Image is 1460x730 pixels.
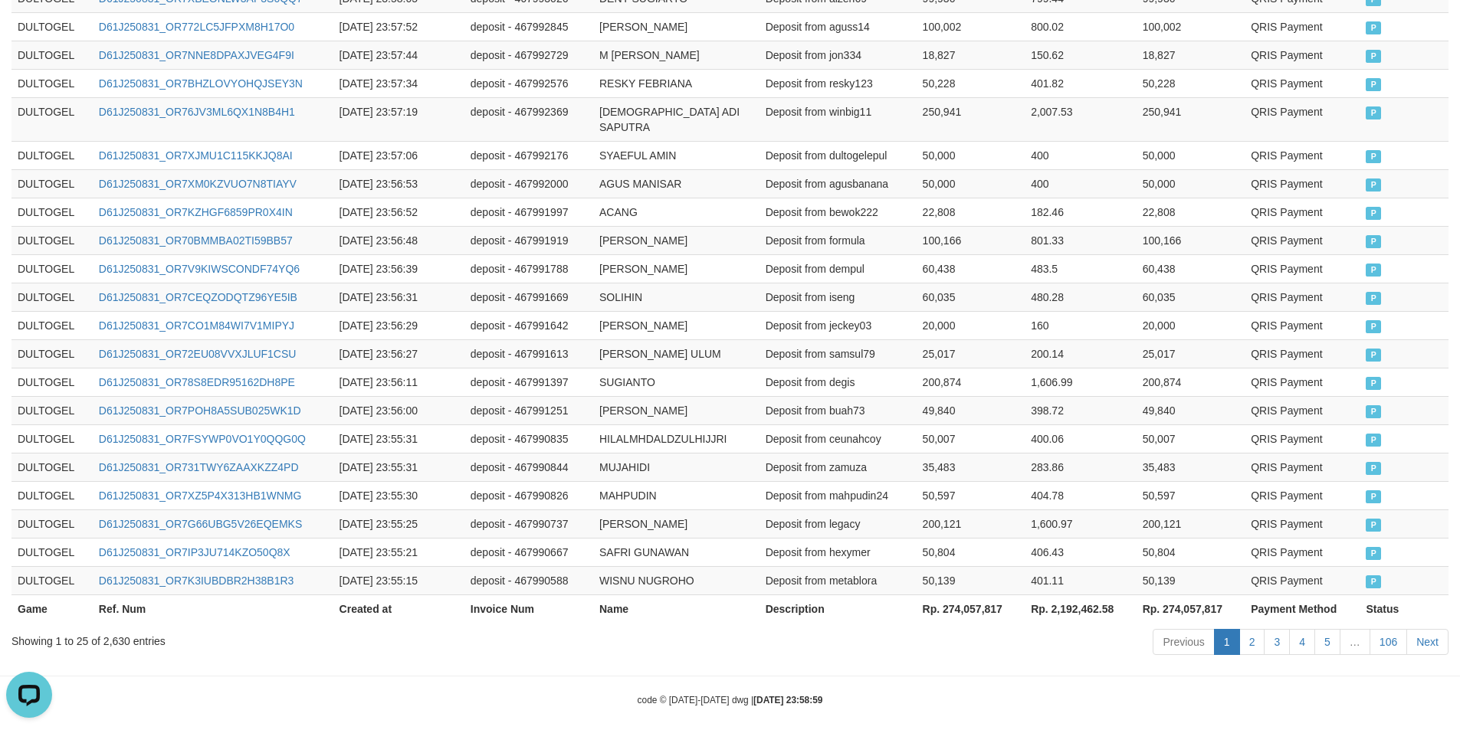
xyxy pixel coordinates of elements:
td: DULTOGEL [11,41,93,69]
td: Deposit from agusbanana [760,169,917,198]
td: SAFRI GUNAWAN [593,538,760,566]
td: QRIS Payment [1245,538,1360,566]
a: D61J250831_OR70BMMBA02TI59BB57 [99,234,293,247]
td: 50,139 [1137,566,1245,594]
td: 50,007 [917,424,1025,453]
td: deposit - 467992176 [464,141,593,169]
td: 100,166 [1137,226,1245,254]
td: 401.82 [1025,69,1137,97]
span: PAID [1366,320,1381,333]
td: 100,166 [917,226,1025,254]
td: [DATE] 23:57:34 [333,69,464,97]
td: Deposit from iseng [760,283,917,311]
td: [DATE] 23:55:31 [333,424,464,453]
td: 20,000 [1137,311,1245,339]
td: [DATE] 23:55:21 [333,538,464,566]
td: 150.62 [1025,41,1137,69]
td: Deposit from degis [760,368,917,396]
td: WISNU NUGROHO [593,566,760,594]
td: Deposit from buah73 [760,396,917,424]
th: Description [760,594,917,623]
td: SOLIHIN [593,283,760,311]
td: QRIS Payment [1245,226,1360,254]
td: 25,017 [1137,339,1245,368]
td: 35,483 [917,453,1025,481]
a: D61J250831_OR7XM0KZVUO7N8TIAYV [99,178,297,190]
td: Deposit from zamuza [760,453,917,481]
td: 250,941 [917,97,1025,141]
a: 106 [1370,629,1407,655]
a: 4 [1289,629,1315,655]
td: deposit - 467991397 [464,368,593,396]
span: PAID [1366,434,1381,447]
td: DULTOGEL [11,424,93,453]
td: deposit - 467990588 [464,566,593,594]
td: QRIS Payment [1245,69,1360,97]
span: PAID [1366,207,1381,220]
td: HILALMHDALDZULHIJJRI [593,424,760,453]
td: [DATE] 23:55:15 [333,566,464,594]
a: D61J250831_OR7FSYWP0VO1Y0QQG0Q [99,433,306,445]
td: 400 [1025,169,1137,198]
span: PAID [1366,235,1381,248]
td: 283.86 [1025,453,1137,481]
td: QRIS Payment [1245,141,1360,169]
a: D61J250831_OR7CEQZODQTZ96YE5IB [99,291,297,303]
td: [DATE] 23:56:53 [333,169,464,198]
td: 1,606.99 [1025,368,1137,396]
td: QRIS Payment [1245,339,1360,368]
span: PAID [1366,462,1381,475]
td: DULTOGEL [11,141,93,169]
td: 400.06 [1025,424,1137,453]
td: [DATE] 23:56:48 [333,226,464,254]
td: 200,874 [917,368,1025,396]
th: Status [1360,594,1449,623]
span: PAID [1366,547,1381,560]
td: QRIS Payment [1245,97,1360,141]
td: DULTOGEL [11,368,93,396]
td: 20,000 [917,311,1025,339]
td: [DATE] 23:57:06 [333,141,464,169]
td: DULTOGEL [11,339,93,368]
a: D61J250831_OR7POH8A5SUB025WK1D [99,404,301,417]
td: 200,121 [1137,509,1245,538]
a: D61J250831_OR7KZHGF6859PR0X4IN [99,206,293,218]
td: QRIS Payment [1245,12,1360,41]
td: 25,017 [917,339,1025,368]
td: [DATE] 23:57:19 [333,97,464,141]
td: 401.11 [1025,566,1137,594]
td: 200,874 [1137,368,1245,396]
td: 35,483 [1137,453,1245,481]
span: PAID [1366,292,1381,305]
span: PAID [1366,490,1381,503]
td: deposit - 467992576 [464,69,593,97]
td: deposit - 467991642 [464,311,593,339]
td: [DATE] 23:56:29 [333,311,464,339]
th: Rp. 274,057,817 [917,594,1025,623]
td: QRIS Payment [1245,424,1360,453]
td: DULTOGEL [11,198,93,226]
span: PAID [1366,264,1381,277]
td: SUGIANTO [593,368,760,396]
td: 18,827 [917,41,1025,69]
a: D61J250831_OR7V9KIWSCONDF74YQ6 [99,263,300,275]
td: [DATE] 23:56:39 [333,254,464,283]
td: DULTOGEL [11,481,93,509]
th: Rp. 2,192,462.58 [1025,594,1137,623]
td: [PERSON_NAME] [593,311,760,339]
td: Deposit from bewok222 [760,198,917,226]
td: RESKY FEBRIANA [593,69,760,97]
td: MAHPUDIN [593,481,760,509]
td: 483.5 [1025,254,1137,283]
td: [DATE] 23:56:31 [333,283,464,311]
td: [PERSON_NAME] [593,254,760,283]
td: 50,228 [1137,69,1245,97]
td: [DATE] 23:55:30 [333,481,464,509]
td: Deposit from resky123 [760,69,917,97]
span: PAID [1366,575,1381,588]
td: 200,121 [917,509,1025,538]
td: 60,035 [917,283,1025,311]
td: [DEMOGRAPHIC_DATA] ADI SAPUTRA [593,97,760,141]
th: Ref. Num [93,594,333,623]
span: PAID [1366,50,1381,63]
